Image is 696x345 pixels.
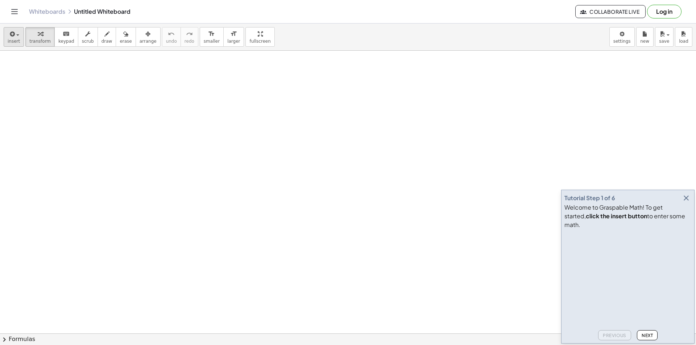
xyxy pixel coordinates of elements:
[655,27,674,47] button: save
[200,27,224,47] button: format_sizesmaller
[166,39,177,44] span: undo
[636,27,654,47] button: new
[586,212,647,220] b: click the insert button
[249,39,270,44] span: fullscreen
[679,39,688,44] span: load
[162,27,181,47] button: undoundo
[29,39,51,44] span: transform
[208,30,215,38] i: format_size
[204,39,220,44] span: smaller
[136,27,161,47] button: arrange
[82,39,94,44] span: scrub
[9,6,20,17] button: Toggle navigation
[181,27,198,47] button: redoredo
[245,27,274,47] button: fullscreen
[637,330,658,340] button: Next
[230,30,237,38] i: format_size
[29,8,65,15] a: Whiteboards
[564,203,691,229] div: Welcome to Graspable Math! To get started, to enter some math.
[640,39,649,44] span: new
[647,5,681,18] button: Log in
[63,30,70,38] i: keyboard
[168,30,175,38] i: undo
[186,30,193,38] i: redo
[58,39,74,44] span: keypad
[675,27,692,47] button: load
[223,27,244,47] button: format_sizelarger
[609,27,635,47] button: settings
[54,27,78,47] button: keyboardkeypad
[116,27,136,47] button: erase
[575,5,646,18] button: Collaborate Live
[98,27,116,47] button: draw
[227,39,240,44] span: larger
[564,194,615,202] div: Tutorial Step 1 of 6
[101,39,112,44] span: draw
[659,39,669,44] span: save
[78,27,98,47] button: scrub
[4,27,24,47] button: insert
[140,39,157,44] span: arrange
[25,27,55,47] button: transform
[120,39,132,44] span: erase
[613,39,631,44] span: settings
[8,39,20,44] span: insert
[642,333,653,338] span: Next
[185,39,194,44] span: redo
[581,8,639,15] span: Collaborate Live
